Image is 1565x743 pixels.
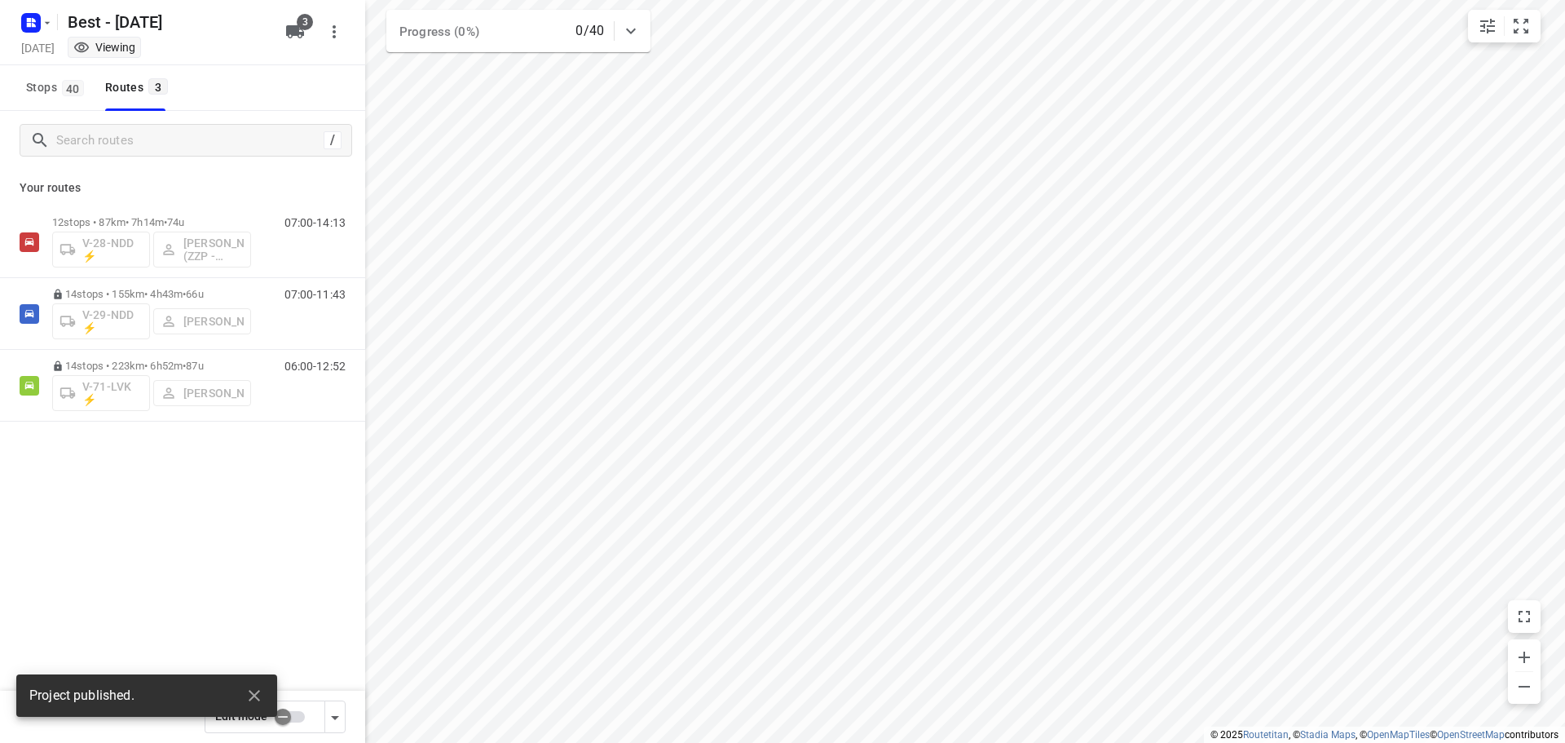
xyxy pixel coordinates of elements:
button: Fit zoom [1505,10,1537,42]
p: 0/40 [575,21,604,41]
p: 07:00-14:13 [284,216,346,229]
button: 3 [279,15,311,48]
span: • [183,288,186,300]
span: 74u [167,216,184,228]
span: 87u [186,360,203,372]
div: Progress (0%)0/40 [386,10,650,52]
div: small contained button group [1468,10,1541,42]
a: OpenStreetMap [1437,729,1505,741]
a: OpenMapTiles [1367,729,1430,741]
span: 3 [148,78,168,95]
span: Progress (0%) [399,24,479,39]
div: / [324,131,342,149]
a: Routetitan [1243,729,1289,741]
span: Stops [26,77,89,98]
div: Routes [105,77,173,98]
span: 40 [62,80,84,96]
span: • [164,216,167,228]
span: • [183,360,186,372]
button: More [318,15,350,48]
span: 3 [297,14,313,30]
p: 14 stops • 155km • 4h43m [52,288,251,300]
p: 12 stops • 87km • 7h14m [52,216,251,228]
input: Search routes [56,128,324,153]
span: Project published. [29,687,134,705]
button: Map settings [1471,10,1504,42]
span: 66u [186,288,203,300]
p: 06:00-12:52 [284,360,346,373]
p: 07:00-11:43 [284,288,346,301]
p: 14 stops • 223km • 6h52m [52,360,251,372]
li: © 2025 , © , © © contributors [1210,729,1558,741]
p: Your routes [20,179,346,197]
div: Driver app settings [325,706,345,727]
a: Stadia Maps [1300,729,1356,741]
div: You are currently in view mode. To make any changes, go to edit project. [73,39,135,55]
